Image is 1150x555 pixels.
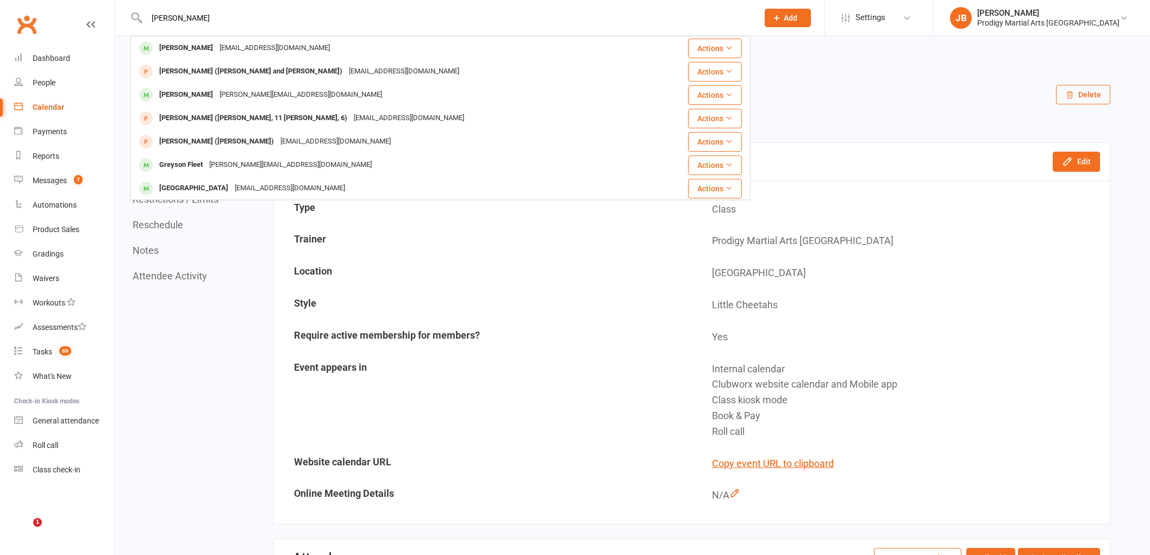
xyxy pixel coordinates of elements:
[14,409,115,433] a: General attendance kiosk mode
[14,458,115,482] a: Class kiosk mode
[133,219,183,230] button: Reschedule
[216,40,333,56] div: [EMAIL_ADDRESS][DOMAIN_NAME]
[977,18,1120,28] div: Prodigy Martial Arts [GEOGRAPHIC_DATA]
[13,11,40,38] a: Clubworx
[688,179,742,198] button: Actions
[156,180,232,196] div: [GEOGRAPHIC_DATA]
[1056,85,1110,104] button: Delete
[33,441,58,450] div: Roll call
[855,5,885,30] span: Settings
[33,54,70,63] div: Dashboard
[712,456,834,472] button: Copy event URL to clipboard
[765,9,811,27] button: Add
[692,258,1109,289] td: [GEOGRAPHIC_DATA]
[14,144,115,169] a: Reports
[33,78,55,87] div: People
[33,372,72,381] div: What's New
[712,408,1102,424] div: Book & Pay
[712,392,1102,408] div: Class kiosk mode
[33,298,65,307] div: Workouts
[688,155,742,175] button: Actions
[156,40,216,56] div: [PERSON_NAME]
[33,274,59,283] div: Waivers
[33,103,64,111] div: Calendar
[14,169,115,193] a: Messages 7
[274,194,691,225] td: Type
[33,152,59,160] div: Reports
[232,180,348,196] div: [EMAIL_ADDRESS][DOMAIN_NAME]
[688,85,742,105] button: Actions
[977,8,1120,18] div: [PERSON_NAME]
[277,134,394,149] div: [EMAIL_ADDRESS][DOMAIN_NAME]
[692,322,1109,353] td: Yes
[156,134,277,149] div: [PERSON_NAME] ([PERSON_NAME])
[274,480,691,511] td: Online Meeting Details
[14,242,115,266] a: Gradings
[950,7,972,29] div: JB
[274,354,691,447] td: Event appears in
[688,132,742,152] button: Actions
[33,416,99,425] div: General attendance
[274,290,691,321] td: Style
[14,266,115,291] a: Waivers
[14,95,115,120] a: Calendar
[274,258,691,289] td: Location
[33,201,77,209] div: Automations
[351,110,467,126] div: [EMAIL_ADDRESS][DOMAIN_NAME]
[216,87,385,103] div: [PERSON_NAME][EMAIL_ADDRESS][DOMAIN_NAME]
[33,518,42,527] span: 1
[33,176,67,185] div: Messages
[206,157,375,173] div: [PERSON_NAME][EMAIL_ADDRESS][DOMAIN_NAME]
[14,120,115,144] a: Payments
[274,448,691,479] td: Website calendar URL
[156,64,346,79] div: [PERSON_NAME] ([PERSON_NAME] and [PERSON_NAME])
[274,322,691,353] td: Require active membership for members?
[692,226,1109,257] td: Prodigy Martial Arts [GEOGRAPHIC_DATA]
[14,46,115,71] a: Dashboard
[74,175,83,184] span: 7
[33,225,79,234] div: Product Sales
[14,217,115,242] a: Product Sales
[14,315,115,340] a: Assessments
[133,270,207,282] button: Attendee Activity
[14,340,115,364] a: Tasks 89
[784,14,797,22] span: Add
[14,71,115,95] a: People
[1053,152,1100,171] button: Edit
[33,465,80,474] div: Class check-in
[59,346,71,356] span: 89
[11,518,37,544] iframe: Intercom live chat
[14,433,115,458] a: Roll call
[14,291,115,315] a: Workouts
[33,250,64,258] div: Gradings
[692,290,1109,321] td: Little Cheetahs
[33,347,52,356] div: Tasks
[33,127,67,136] div: Payments
[156,87,216,103] div: [PERSON_NAME]
[688,109,742,128] button: Actions
[14,364,115,389] a: What's New
[156,157,206,173] div: Greyson Fleet
[133,245,159,256] button: Notes
[712,361,1102,377] div: Internal calendar
[688,39,742,58] button: Actions
[33,323,86,332] div: Assessments
[274,226,691,257] td: Trainer
[688,62,742,82] button: Actions
[712,377,1102,392] div: Clubworx website calendar and Mobile app
[156,110,351,126] div: [PERSON_NAME] ([PERSON_NAME], 11 [PERSON_NAME], 6)
[712,424,1102,440] div: Roll call
[346,64,462,79] div: [EMAIL_ADDRESS][DOMAIN_NAME]
[14,193,115,217] a: Automations
[692,194,1109,225] td: Class
[143,10,751,26] input: Search...
[712,488,1102,503] div: N/A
